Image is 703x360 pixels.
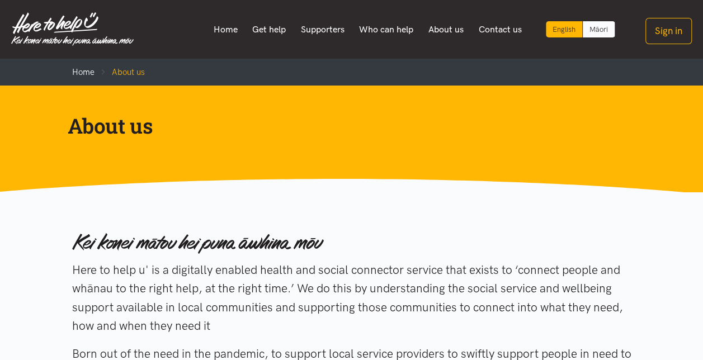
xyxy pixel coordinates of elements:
[583,21,615,37] a: Switch to Te Reo Māori
[245,18,294,41] a: Get help
[72,67,95,77] a: Home
[471,18,529,41] a: Contact us
[68,112,618,139] h1: About us
[352,18,421,41] a: Who can help
[421,18,471,41] a: About us
[95,65,145,79] li: About us
[11,12,134,46] img: Home
[293,18,352,41] a: Supporters
[72,260,631,335] p: Here to help u' is a digitally enabled health and social connector service that exists to ‘connec...
[206,18,245,41] a: Home
[645,18,692,44] button: Sign in
[546,21,583,37] div: Current language
[546,21,615,37] div: Language toggle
